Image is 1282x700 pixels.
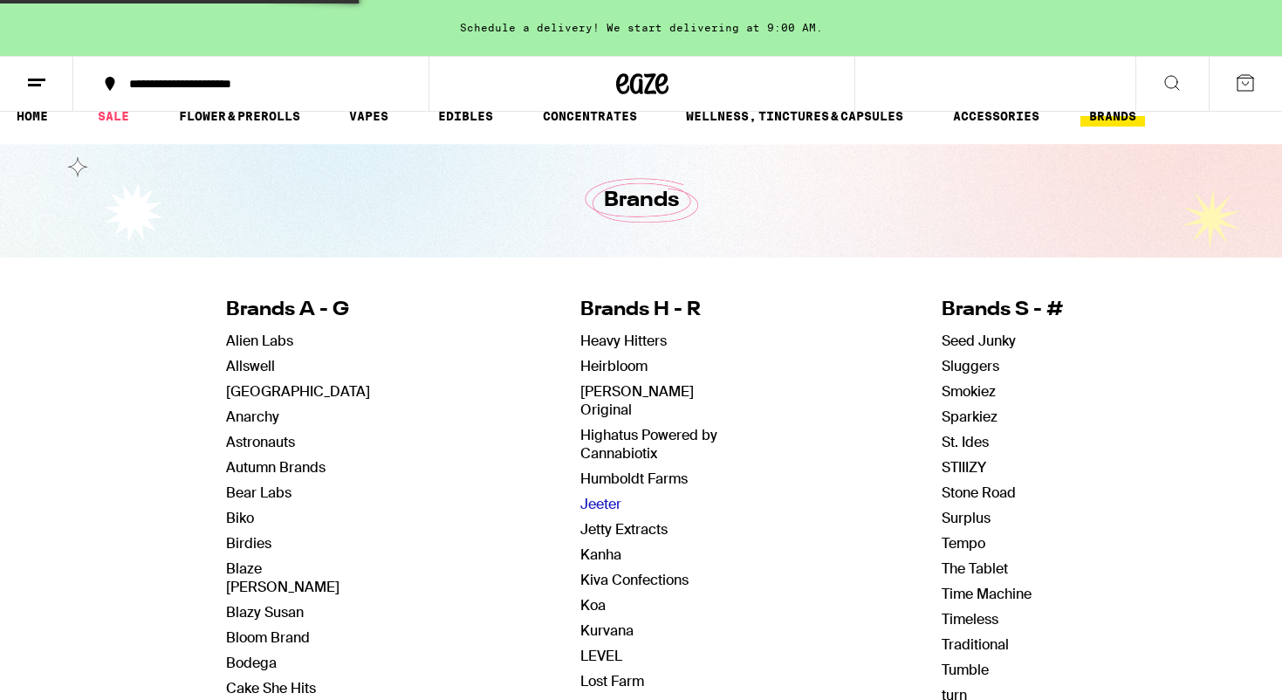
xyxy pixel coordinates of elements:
a: Jeeter [580,495,621,513]
a: Smokiez [942,382,996,401]
h4: Brands H - R [580,297,731,324]
a: Astronauts [226,433,295,451]
a: Kanha [580,546,621,564]
a: VAPES [340,106,397,127]
a: Traditional [942,635,1009,654]
a: FLOWER & PREROLLS [170,106,309,127]
a: Time Machine [942,585,1032,603]
a: Heavy Hitters [580,332,667,350]
a: Birdies [226,534,271,552]
a: Bloom Brand [226,628,310,647]
a: Stone Road [942,484,1016,502]
a: HOME [8,106,57,127]
a: Allswell [226,357,275,375]
a: Blaze [PERSON_NAME] [226,559,339,596]
a: Koa [580,596,606,614]
a: St. Ides [942,433,989,451]
a: [GEOGRAPHIC_DATA] [226,382,370,401]
a: Biko [226,509,254,527]
a: EDIBLES [429,106,502,127]
a: Highatus Powered by Cannabiotix [580,426,717,463]
a: [PERSON_NAME] Original [580,382,694,419]
a: Heirbloom [580,357,648,375]
h4: Brands A - G [226,297,370,324]
a: The Tablet [942,559,1008,578]
a: SALE [89,106,138,127]
a: Kurvana [580,621,634,640]
a: Sluggers [942,357,999,375]
h1: Brands [604,186,679,216]
a: Lost Farm [580,672,644,690]
h4: Brands S - # [942,297,1065,324]
a: ACCESSORIES [944,106,1048,127]
a: Jetty Extracts [580,520,668,539]
a: Kiva Confections [580,571,689,589]
a: Tumble [942,661,989,679]
a: Humboldt Farms [580,470,688,488]
a: CONCENTRATES [534,106,646,127]
a: Alien Labs [226,332,293,350]
a: Bear Labs [226,484,291,502]
a: Bodega [226,654,277,672]
a: Surplus [942,509,991,527]
a: Timeless [942,610,998,628]
span: Hi. Need any help? [10,12,126,26]
a: Tempo [942,534,985,552]
a: WELLNESS, TINCTURES & CAPSULES [677,106,912,127]
a: Anarchy [226,408,279,426]
a: LEVEL [580,647,622,665]
a: Sparkiez [942,408,997,426]
a: STIIIZY [942,458,986,477]
a: Autumn Brands [226,458,326,477]
a: Blazy Susan [226,603,304,621]
a: BRANDS [1080,106,1145,127]
a: Seed Junky [942,332,1016,350]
